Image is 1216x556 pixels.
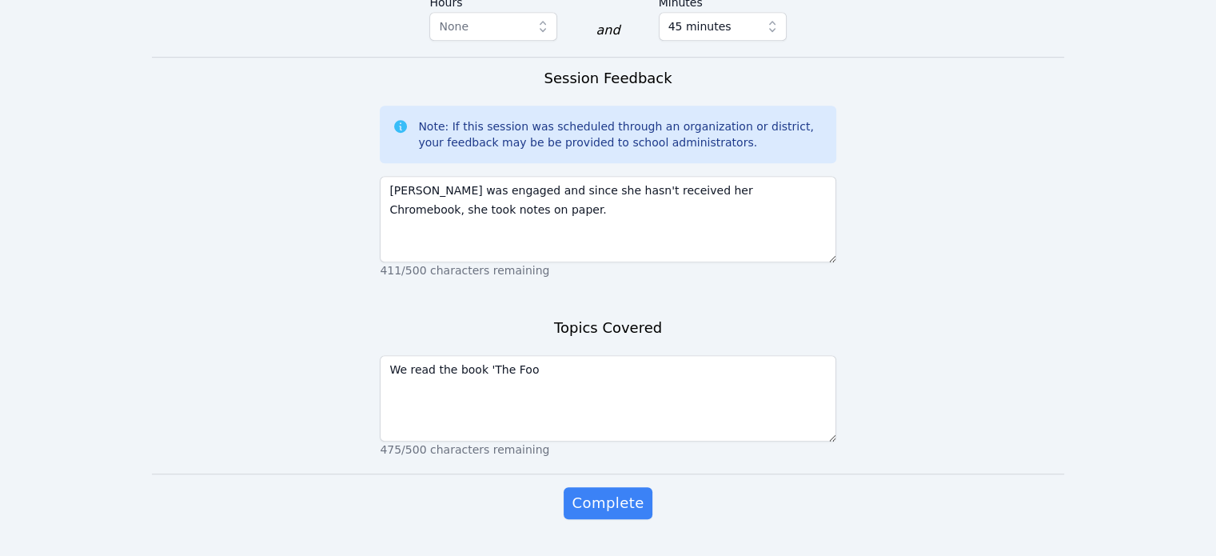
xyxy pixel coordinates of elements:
[439,20,468,33] span: None
[380,442,835,458] p: 475/500 characters remaining
[380,262,835,278] p: 411/500 characters remaining
[418,118,823,150] div: Note: If this session was scheduled through an organization or district, your feedback may be be ...
[544,67,672,90] h3: Session Feedback
[554,317,662,339] h3: Topics Covered
[380,176,835,262] textarea: [PERSON_NAME] was engaged and since she hasn't received her Chromebook, she took notes on paper.
[429,12,557,41] button: None
[572,492,644,514] span: Complete
[668,17,732,36] span: 45 minutes
[564,487,652,519] button: Complete
[380,355,835,442] textarea: We read the book 'The Foo
[596,21,620,40] div: and
[659,12,787,41] button: 45 minutes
